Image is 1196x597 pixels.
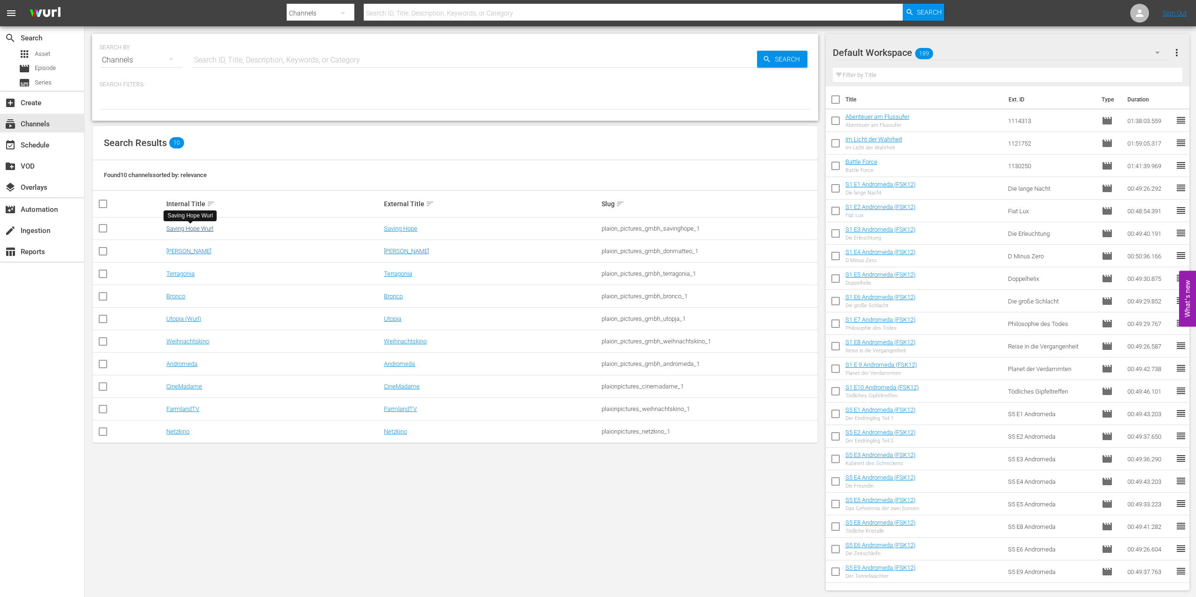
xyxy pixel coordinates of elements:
span: reorder [1175,340,1187,351]
div: plaion_pictures_gmbh_weihnachtskino_1 [602,338,816,345]
div: plaion_pictures_gmbh_savinghope_1 [602,225,816,232]
a: Netzkino [166,428,189,435]
span: Series [35,78,52,87]
button: Search [757,51,807,68]
div: Tödliches Gipfeltreffen [845,393,919,399]
td: Fiat Lux [1004,200,1098,222]
span: reorder [1175,520,1187,532]
a: Sign Out [1163,9,1187,17]
div: Der Tunnelwächter [845,573,915,579]
div: Im Licht der Wahrheit [845,145,902,151]
div: plaion_pictures_gmbh_bronco_1 [602,293,816,300]
td: Philosophie des Todes [1004,312,1098,335]
span: Episode [1102,160,1113,171]
span: Episode [1102,521,1113,532]
span: Search [5,32,16,44]
span: Episode [1102,183,1113,194]
td: 01:59:05.317 [1124,132,1175,155]
td: 00:50:36.166 [1124,245,1175,267]
a: Weihnachtskino [384,338,427,345]
div: plaion_pictures_gmbh_terragonia_1 [602,270,816,277]
div: Default Workspace [833,39,1169,66]
td: S5 E6 Andromeda [1004,538,1098,560]
td: S5 E4 Andromeda [1004,470,1098,493]
span: sort [207,200,215,208]
div: Die Erleuchtung [845,235,915,241]
a: Battle Force [845,158,877,165]
a: [PERSON_NAME] [384,248,429,255]
td: 1130250 [1004,155,1098,177]
div: Der Eindringling Teil 1 [845,415,915,421]
a: FarmlandTV [384,405,417,412]
a: Im Licht der Wahrheit [845,136,902,143]
span: reorder [1175,137,1187,148]
a: S1 E10 Andromeda (FSK12) [845,384,919,391]
div: Doppelhelix [845,280,915,286]
a: Weihnachtskino [166,338,209,345]
span: Overlays [5,182,16,193]
span: more_vert [1171,47,1182,58]
td: 00:49:46.101 [1124,380,1175,403]
div: Die große Schlacht [845,302,915,309]
td: 01:41:39.969 [1124,155,1175,177]
span: Episode [1102,476,1113,487]
td: S5 E9 Andromeda [1004,560,1098,583]
div: Die Freundin [845,483,915,489]
span: Asset [19,48,30,60]
td: 1121752 [1004,132,1098,155]
span: Episode [1102,431,1113,442]
a: S5 E6 Andromeda (FSK12) [845,542,915,549]
td: Die große Schlacht [1004,290,1098,312]
td: Die Erleuchtung [1004,222,1098,245]
span: Search [771,51,807,68]
span: Asset [35,49,50,59]
a: FarmlandTV [166,405,199,412]
span: reorder [1175,250,1187,261]
td: Reise in die Vergangenheit [1004,335,1098,357]
span: Search Results [104,137,167,148]
span: Episode [19,63,30,74]
span: reorder [1175,430,1187,442]
span: reorder [1175,363,1187,374]
a: S1 E7 Andromeda (FSK12) [845,316,915,323]
div: Reise in die Vergangenheit [845,348,915,354]
span: VOD [5,161,16,172]
span: reorder [1175,566,1187,577]
img: ans4CAIJ8jUAAAAAAAAAAAAAAAAAAAAAAAAgQb4GAAAAAAAAAAAAAAAAAAAAAAAAJMjXAAAAAAAAAAAAAAAAAAAAAAAAgAT5G... [23,2,68,24]
div: plaion_pictures_gmbh_andromeda_1 [602,360,816,367]
span: Episode [1102,250,1113,262]
a: S1 E3 Andromeda (FSK12) [845,226,915,233]
a: S5 E1 Andromeda (FSK12) [845,406,915,413]
span: reorder [1175,385,1187,396]
div: External Title [384,198,599,209]
span: reorder [1175,295,1187,306]
td: D Minus Zero [1004,245,1098,267]
button: Search [903,4,944,21]
div: Channels [100,47,182,73]
td: 00:49:33.223 [1124,493,1175,515]
span: Episode [1102,386,1113,397]
span: Episode [1102,341,1113,352]
a: S1 E1 Andromeda (FSK12) [845,181,915,188]
td: 00:49:43.203 [1124,403,1175,425]
div: plaion_pictures_gmbh_utopja_1 [602,315,816,322]
a: CineMadame [166,383,202,390]
td: 00:49:36.290 [1124,448,1175,470]
div: Philosophie des Todes [845,325,915,331]
span: 10 [169,137,184,148]
a: S5 E4 Andromeda (FSK12) [845,474,915,481]
a: Terragonia [166,270,195,277]
span: Episode [1102,408,1113,419]
a: [PERSON_NAME] [166,248,211,255]
a: Terragonia [384,270,412,277]
a: S5 E9 Andromeda (FSK12) [845,564,915,571]
th: Ext. ID [1003,86,1096,113]
div: Planet der Verdammten [845,370,917,376]
td: S5 E5 Andromeda [1004,493,1098,515]
div: Kabinett des Schreckens [845,460,915,466]
span: reorder [1175,453,1187,464]
a: Abenteuer am Flussufer [845,113,909,120]
span: Episode [1102,318,1113,329]
td: 1114313 [1004,109,1098,132]
div: plaionpictures_weihnachtskino_1 [602,405,816,412]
